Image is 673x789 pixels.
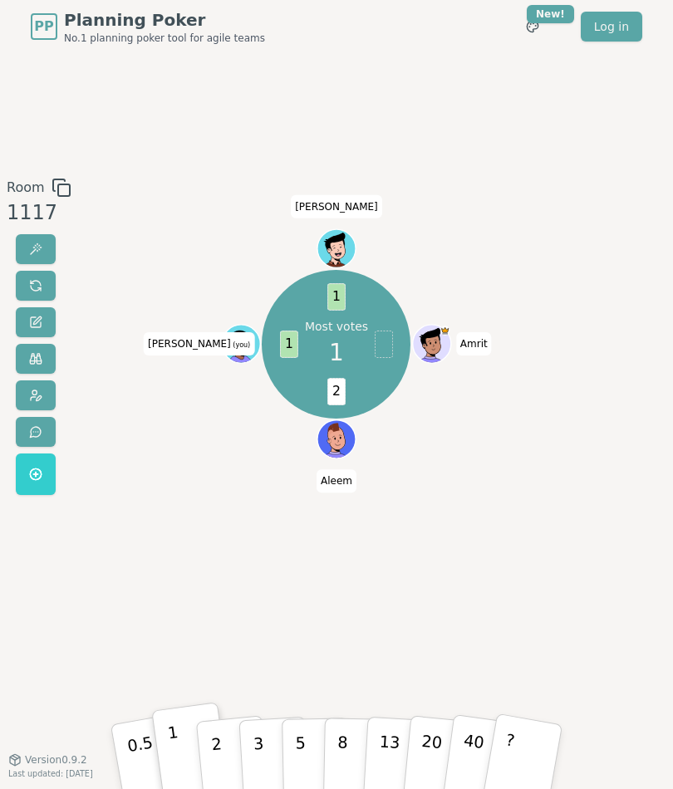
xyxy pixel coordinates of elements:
span: Click to change your name [144,332,254,355]
span: Last updated: [DATE] [8,769,93,778]
span: (you) [231,341,251,349]
span: Planning Poker [64,8,265,32]
button: Version0.9.2 [8,753,87,767]
span: PP [34,17,53,37]
button: Click to change your avatar [224,326,259,362]
button: Reveal votes [16,234,56,264]
span: 2 [327,378,346,404]
p: Most votes [305,319,368,336]
a: PPPlanning PokerNo.1 planning poker tool for agile teams [31,8,265,45]
div: New! [527,5,574,23]
span: Room [7,178,45,198]
button: Get a named room [16,453,56,495]
button: Change name [16,307,56,337]
span: Click to change your name [291,195,382,218]
button: New! [518,12,548,42]
span: 1 [327,283,346,310]
span: No.1 planning poker tool for agile teams [64,32,265,45]
span: Click to change your name [456,332,492,355]
button: Reset votes [16,271,56,301]
span: 1 [329,335,344,370]
span: Version 0.9.2 [25,753,87,767]
span: Click to change your name [317,470,356,493]
span: 1 [280,331,298,357]
div: 1117 [7,198,71,228]
button: Watch only [16,344,56,374]
button: Send feedback [16,417,56,447]
button: Change avatar [16,380,56,410]
a: Log in [581,12,642,42]
span: Amrit is the host [440,326,450,336]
